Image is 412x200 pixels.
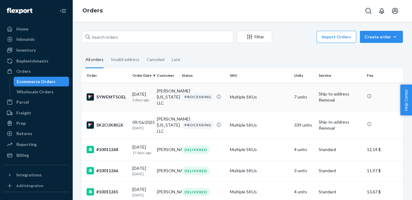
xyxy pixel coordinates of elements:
[87,188,128,195] div: #10011265
[228,83,292,111] td: Multiple SKUs
[237,31,272,43] button: Filter
[132,192,152,198] p: [DATE]
[4,140,69,149] a: Reporting
[319,189,362,195] p: Standard
[16,152,29,158] div: Billing
[228,139,292,160] td: Multiple SKUs
[16,36,35,42] div: Inbounds
[82,68,130,83] th: Order
[364,34,398,40] div: Create order
[154,111,179,139] td: [PERSON_NAME] [US_STATE] LLC
[132,171,152,176] p: [DATE]
[16,131,32,137] div: Returns
[16,99,29,105] div: Parcel
[132,97,152,102] p: 2 days ago
[154,160,179,181] td: [PERSON_NAME]
[17,79,55,85] div: Ecommerce Orders
[17,89,54,95] div: Wholesale Orders
[364,139,403,160] td: 12,14 $
[172,52,180,67] div: Late
[292,160,316,181] td: 3 units
[16,58,48,64] div: Replenishments
[4,150,69,160] a: Billing
[4,97,69,107] a: Parcel
[182,93,214,101] div: PROCESSING
[237,34,272,40] div: Filter
[157,73,177,78] div: Customer
[182,121,214,129] div: PROCESSING
[4,45,69,55] a: Inventory
[4,24,69,34] a: Home
[57,5,69,17] button: Close Navigation
[87,93,128,101] div: SYWEMT5OEL
[85,52,104,68] div: All orders
[362,5,374,17] button: Open Search Box
[16,172,42,178] div: Integrations
[82,7,103,14] a: Orders
[16,141,37,147] div: Reporting
[82,31,233,43] input: Search orders
[16,47,36,53] div: Inventory
[14,87,69,97] a: Wholesale Orders
[364,160,403,181] td: 11,97 $
[132,186,152,198] div: [DATE]
[132,125,152,131] p: [DATE]
[292,139,316,160] td: 4 units
[16,110,31,116] div: Freight
[154,83,179,111] td: [PERSON_NAME] [US_STATE] LLC
[87,167,128,174] div: #10011266
[16,68,31,74] div: Orders
[292,83,316,111] td: 7 units
[132,150,152,155] p: 17 days ago
[87,121,128,129] div: SK2CUK8IGX
[4,129,69,138] a: Returns
[87,146,128,153] div: #10011268
[7,8,32,14] img: Flexport logo
[111,52,139,67] div: Invalid address
[400,85,412,115] button: Help Center
[316,111,364,139] td: Ship-to-address Removal
[228,68,292,83] th: SKU
[316,83,364,111] td: Ship-to-address Removal
[132,165,152,176] div: [DATE]
[4,118,69,128] a: Prep
[154,139,179,160] td: [PERSON_NAME]
[364,68,403,83] th: Fee
[319,168,362,174] p: Standard
[4,108,69,118] a: Freight
[78,2,108,20] ol: breadcrumbs
[14,77,69,86] a: Ecommerce Orders
[147,52,164,67] div: Canceled
[228,111,292,139] td: Multiple SKUs
[182,188,210,196] div: DELIVERED
[132,119,152,131] div: 09/16/2025
[317,31,356,43] button: Import Orders
[319,147,362,153] p: Standard
[389,5,401,17] button: Open account menu
[228,160,292,181] td: Multiple SKUs
[4,66,69,76] a: Orders
[316,68,364,83] th: Service
[360,31,403,43] button: Create order
[4,56,69,66] a: Replenishments
[132,91,152,102] div: [DATE]
[179,68,228,83] th: Status
[376,5,388,17] button: Open notifications
[292,68,316,83] th: Units
[4,34,69,44] a: Inbounds
[4,182,69,189] a: Add Integration
[182,167,210,175] div: DELIVERED
[16,26,28,32] div: Home
[132,144,152,155] div: [DATE]
[4,170,69,180] button: Integrations
[16,183,43,188] div: Add Integration
[130,68,154,83] th: Order Date
[16,120,26,126] div: Prep
[182,146,210,154] div: DELIVERED
[292,111,316,139] td: 339 units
